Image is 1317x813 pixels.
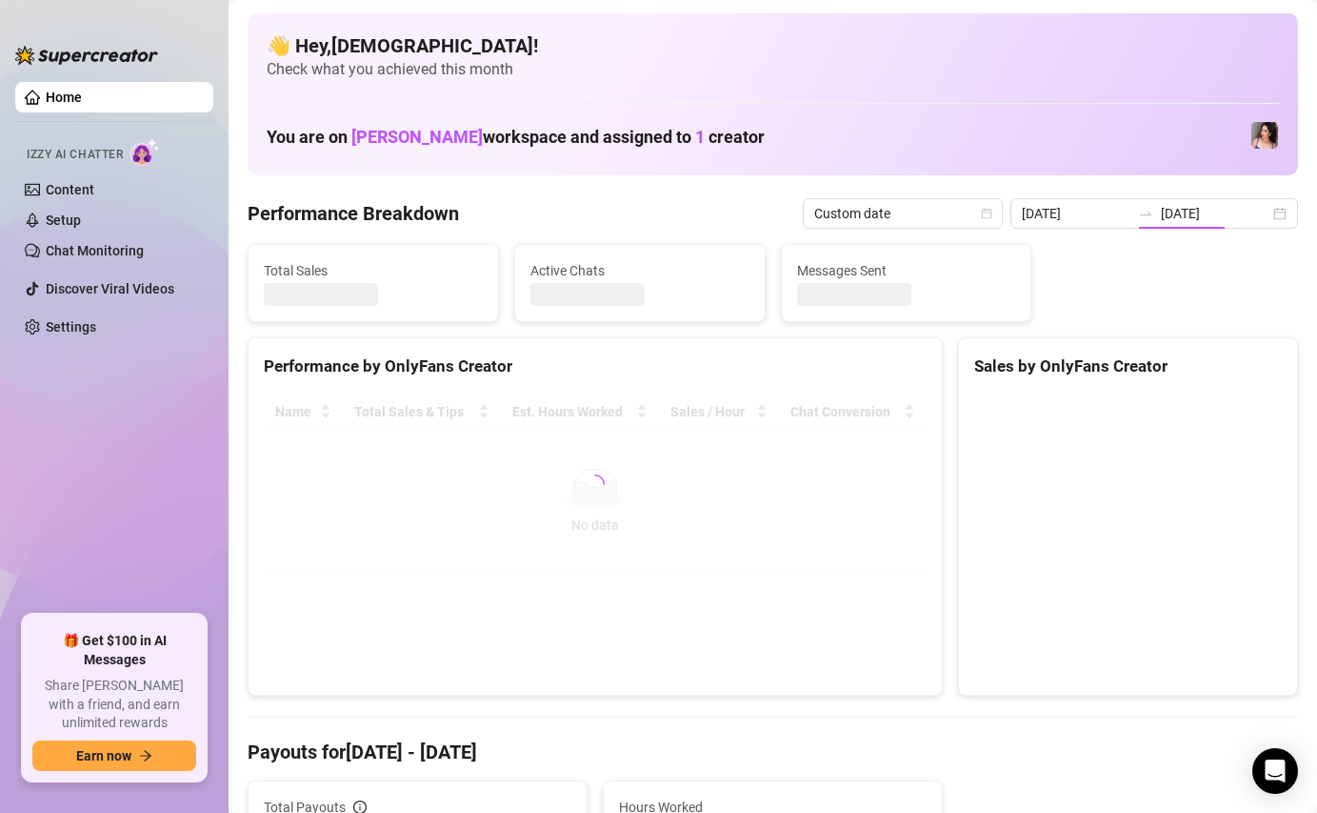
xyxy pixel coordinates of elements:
[351,127,483,147] span: [PERSON_NAME]
[76,748,131,763] span: Earn now
[264,260,483,281] span: Total Sales
[139,749,152,762] span: arrow-right
[1161,203,1269,224] input: End date
[27,146,123,164] span: Izzy AI Chatter
[46,213,81,228] a: Setup
[130,138,160,166] img: AI Chatter
[248,200,459,227] h4: Performance Breakdown
[797,260,1016,281] span: Messages Sent
[695,127,705,147] span: 1
[1251,122,1278,149] img: Lauren
[15,46,158,65] img: logo-BBDzfeDw.svg
[32,741,196,771] button: Earn nowarrow-right
[530,260,749,281] span: Active Chats
[46,319,96,335] a: Settings
[586,475,605,494] span: loading
[814,199,991,228] span: Custom date
[267,127,765,148] h1: You are on workspace and assigned to creator
[248,739,1298,765] h4: Payouts for [DATE] - [DATE]
[267,59,1279,80] span: Check what you achieved this month
[1138,206,1153,221] span: swap-right
[32,632,196,669] span: 🎁 Get $100 in AI Messages
[46,90,82,105] a: Home
[32,677,196,733] span: Share [PERSON_NAME] with a friend, and earn unlimited rewards
[46,243,144,258] a: Chat Monitoring
[46,182,94,197] a: Content
[46,281,174,296] a: Discover Viral Videos
[267,32,1279,59] h4: 👋 Hey, [DEMOGRAPHIC_DATA] !
[1252,748,1298,794] div: Open Intercom Messenger
[974,354,1282,379] div: Sales by OnlyFans Creator
[981,208,992,219] span: calendar
[1138,206,1153,221] span: to
[1022,203,1130,224] input: Start date
[264,354,927,379] div: Performance by OnlyFans Creator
